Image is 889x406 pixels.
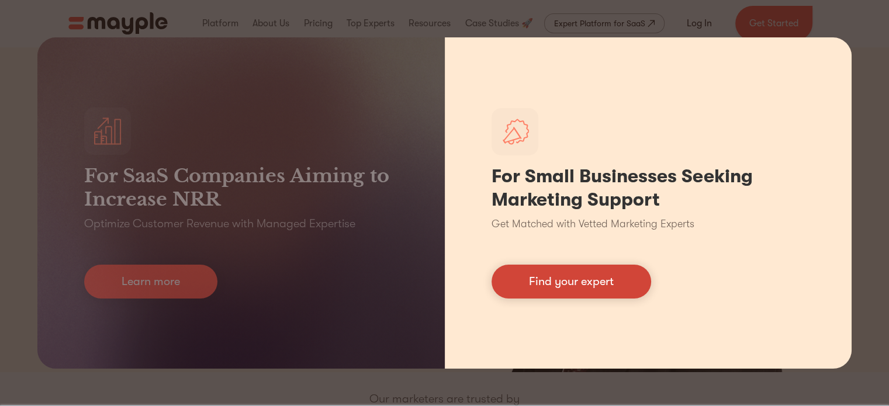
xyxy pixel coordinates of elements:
h1: For Small Businesses Seeking Marketing Support [492,165,805,211]
h3: For SaaS Companies Aiming to Increase NRR [84,164,398,211]
p: Get Matched with Vetted Marketing Experts [492,216,694,232]
p: Optimize Customer Revenue with Managed Expertise [84,216,355,232]
a: Learn more [84,265,217,299]
a: Find your expert [492,265,651,299]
